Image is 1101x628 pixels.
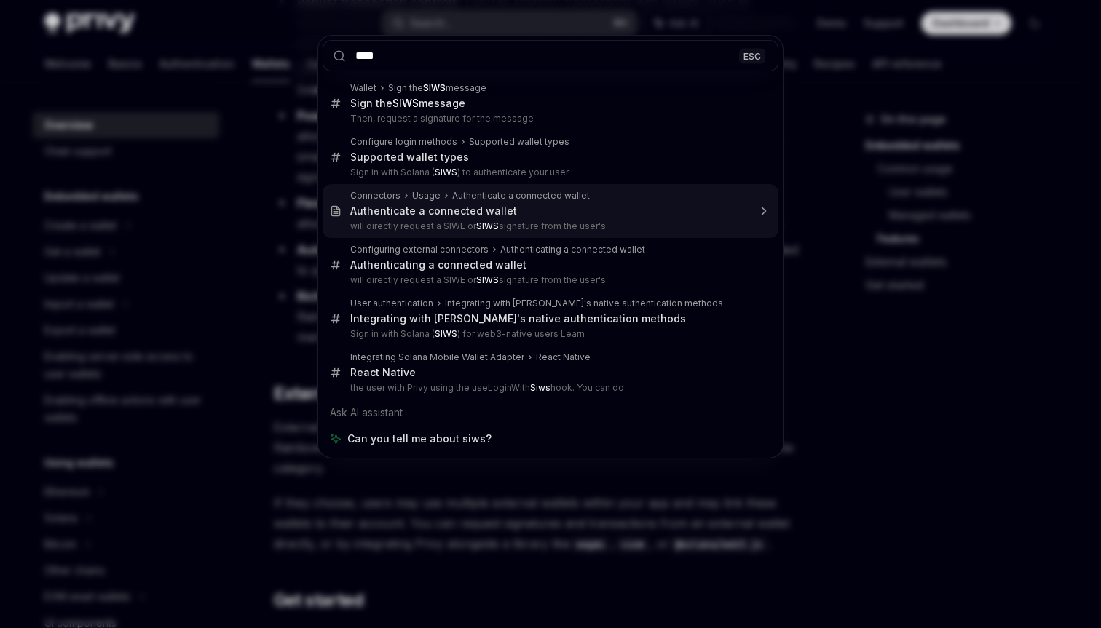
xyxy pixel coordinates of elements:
[350,113,748,124] p: Then, request a signature for the message
[350,274,748,286] p: will directly request a SIWE or signature from the user's
[350,258,526,271] div: Authenticating a connected wallet
[435,328,457,339] b: SIWS
[350,328,748,340] p: Sign in with Solana ( ) for web3-native users Learn
[350,204,517,218] div: Authenticate a connected wallet
[445,298,723,309] div: Integrating with [PERSON_NAME]'s native authentication methods
[530,382,550,393] b: Siws
[350,82,376,94] div: Wallet
[350,136,457,148] div: Configure login methods
[350,244,489,255] div: Configuring external connectors
[350,97,465,110] div: Sign the message
[476,220,499,231] b: SIWS
[500,244,645,255] div: Authenticating a connected wallet
[435,167,457,178] b: SIWS
[388,82,486,94] div: Sign the message
[350,298,433,309] div: User authentication
[536,351,591,363] div: React Native
[350,312,686,325] div: Integrating with [PERSON_NAME]'s native authentication methods
[350,151,469,164] div: Supported wallet types
[452,190,590,202] div: Authenticate a connected wallet
[423,82,446,93] b: SIWS
[350,220,748,232] p: will directly request a SIWE or signature from the user's
[739,48,765,63] div: ESC
[350,366,416,379] div: React Native
[412,190,441,202] div: Usage
[392,97,419,109] b: SIWS
[469,136,569,148] div: Supported wallet types
[347,432,492,446] span: Can you tell me about siws?
[350,382,748,394] p: the user with Privy using the useLoginWith hook. You can do
[350,190,400,202] div: Connectors
[476,274,499,285] b: SIWS
[323,400,778,426] div: Ask AI assistant
[350,167,748,178] p: Sign in with Solana ( ) to authenticate your user
[350,351,524,363] div: Integrating Solana Mobile Wallet Adapter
